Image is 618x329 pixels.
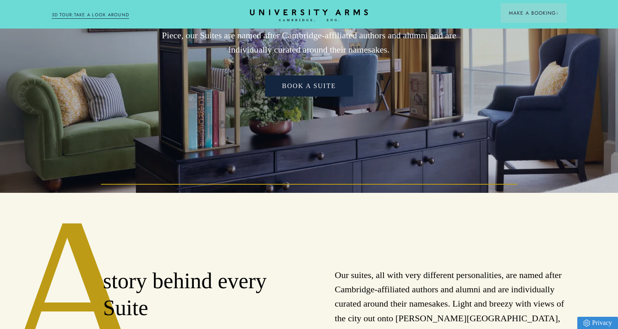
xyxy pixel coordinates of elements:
button: Make a BookingArrow icon [501,3,567,23]
h2: story behind every Suite [103,268,283,322]
p: Offering large sitting areas, replete with unmatched views of [PERSON_NAME] Piece, our Suites are... [155,14,464,57]
span: Make a Booking [509,9,559,17]
a: Book a Suite [265,75,353,97]
img: Privacy [583,320,590,327]
img: Arrow icon [556,12,559,15]
a: 3D TOUR:TAKE A LOOK AROUND [52,11,129,19]
a: Home [250,9,368,22]
a: Privacy [577,317,618,329]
